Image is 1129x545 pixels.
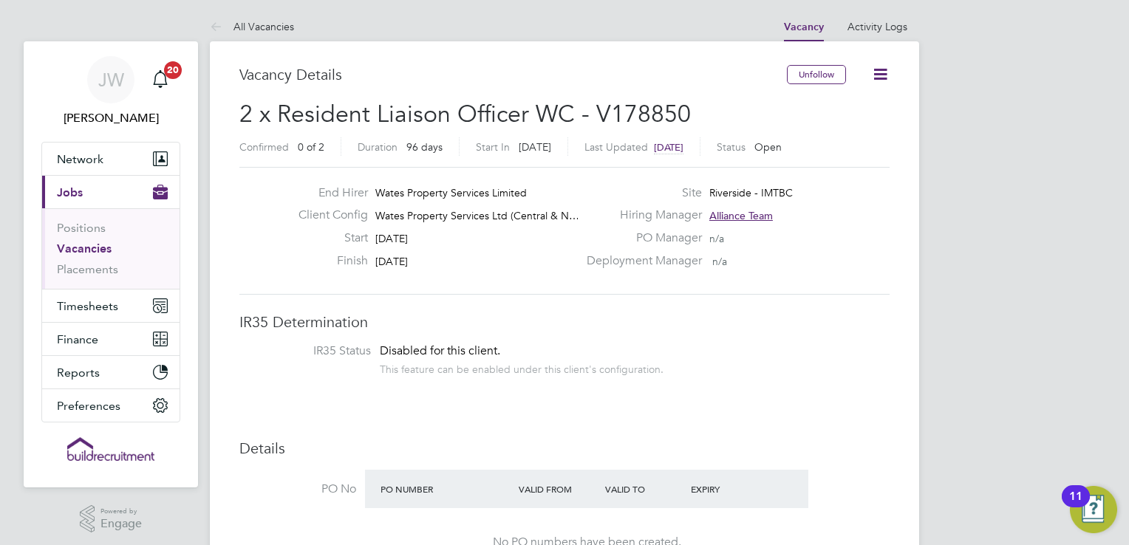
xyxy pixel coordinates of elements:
h3: Vacancy Details [239,65,787,84]
label: Confirmed [239,140,289,154]
span: [DATE] [519,140,551,154]
span: [DATE] [654,141,683,154]
span: [DATE] [375,232,408,245]
label: Finish [287,253,368,269]
label: Deployment Manager [578,253,702,269]
button: Open Resource Center, 11 new notifications [1070,486,1117,533]
label: Start [287,230,368,246]
img: buildrec-logo-retina.png [67,437,154,461]
a: Powered byEngage [80,505,143,533]
span: Engage [100,518,142,530]
div: 11 [1069,496,1082,515]
div: Valid From [515,476,601,502]
span: 20 [164,61,182,79]
a: Vacancies [57,241,112,256]
label: Client Config [287,208,368,223]
button: Unfollow [787,65,846,84]
span: Wates Property Services Limited [375,186,527,199]
a: Placements [57,262,118,276]
div: Valid To [601,476,688,502]
h3: Details [239,439,890,458]
label: Start In [476,140,510,154]
div: Expiry [687,476,774,502]
span: 2 x Resident Liaison Officer WC - V178850 [239,100,691,128]
span: Network [57,152,103,166]
a: 20 [146,56,175,103]
span: Reports [57,366,100,380]
a: All Vacancies [210,20,294,33]
button: Jobs [42,176,180,208]
div: PO Number [377,476,515,502]
span: [DATE] [375,255,408,268]
div: This feature can be enabled under this client's configuration. [380,359,664,376]
label: Duration [358,140,398,154]
label: Last Updated [584,140,648,154]
span: Riverside - IMTBC [709,186,793,199]
label: IR35 Status [254,343,371,359]
label: Hiring Manager [578,208,702,223]
span: Wates Property Services Ltd (Central & N… [375,209,579,222]
span: Preferences [57,399,120,413]
button: Network [42,143,180,175]
div: Jobs [42,208,180,289]
span: 96 days [406,140,443,154]
button: Finance [42,323,180,355]
button: Reports [42,356,180,388]
a: JW[PERSON_NAME] [41,56,180,127]
a: Go to home page [41,437,180,461]
h3: IR35 Determination [239,312,890,332]
label: Status [717,140,746,154]
a: Positions [57,221,106,235]
span: Finance [57,332,98,346]
nav: Main navigation [24,41,198,487]
span: n/a [709,232,724,245]
span: Josh Wakefield [41,109,180,127]
label: End Hirer [287,185,368,201]
span: Open [754,140,782,154]
button: Preferences [42,389,180,422]
button: Timesheets [42,289,180,322]
span: JW [98,70,124,89]
label: Site [578,185,702,201]
span: 0 of 2 [298,140,324,154]
span: Disabled for this client. [380,343,500,358]
span: Alliance Team [709,209,773,222]
a: Vacancy [784,21,824,33]
span: Timesheets [57,299,118,313]
span: n/a [712,255,727,268]
label: PO Manager [578,230,702,246]
label: PO No [239,481,356,497]
span: Jobs [57,185,83,199]
a: Activity Logs [847,20,907,33]
span: Powered by [100,505,142,518]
